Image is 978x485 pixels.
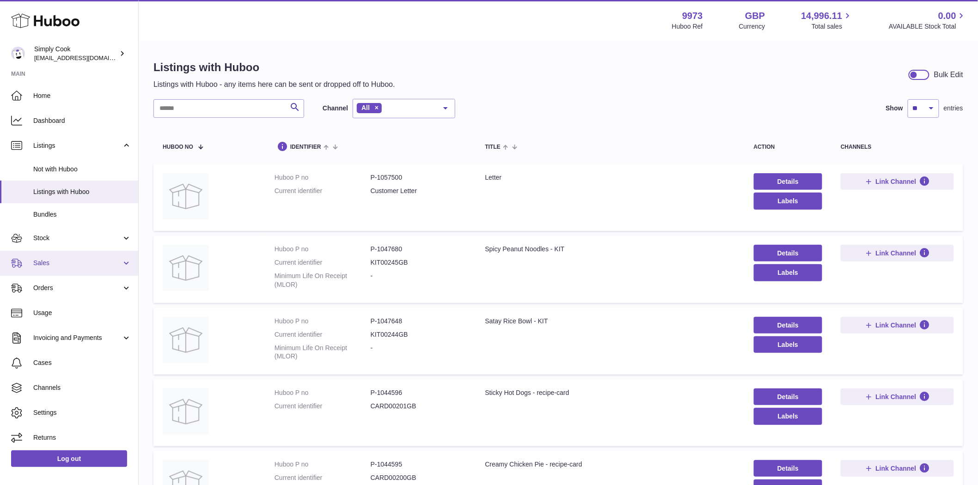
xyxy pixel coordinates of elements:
div: Currency [739,22,765,31]
span: Total sales [812,22,853,31]
div: Sticky Hot Dogs - recipe-card [485,388,735,397]
div: action [754,144,823,150]
dt: Huboo P no [275,245,371,254]
span: Listings with Huboo [33,188,131,196]
span: identifier [290,144,321,150]
dt: Current identifier [275,258,371,267]
div: channels [841,144,954,150]
button: Labels [754,336,823,353]
button: Labels [754,264,823,281]
span: Home [33,91,131,100]
span: Not with Huboo [33,165,131,174]
dt: Current identifier [275,187,371,195]
dt: Huboo P no [275,460,371,469]
img: internalAdmin-9973@internal.huboo.com [11,47,25,61]
img: Letter [163,173,209,219]
span: 0.00 [938,10,956,22]
span: Channels [33,383,131,392]
dd: KIT00244GB [371,330,467,339]
dt: Current identifier [275,473,371,482]
span: Huboo no [163,144,193,150]
dt: Current identifier [275,402,371,411]
span: Listings [33,141,122,150]
button: Link Channel [841,460,954,477]
dt: Minimum Life On Receipt (MLOR) [275,344,371,361]
span: Sales [33,259,122,267]
a: Details [754,173,823,190]
h1: Listings with Huboo [153,60,395,75]
button: Labels [754,193,823,209]
span: title [485,144,501,150]
img: Sticky Hot Dogs - recipe-card [163,388,209,435]
dt: Huboo P no [275,173,371,182]
span: Settings [33,408,131,417]
div: Simply Cook [34,45,117,62]
strong: GBP [745,10,765,22]
button: Link Channel [841,173,954,190]
a: Details [754,388,823,405]
label: Channel [323,104,348,113]
a: Details [754,317,823,333]
span: Usage [33,309,131,317]
span: Invoicing and Payments [33,333,122,342]
img: Spicy Peanut Noodles - KIT [163,245,209,291]
div: Bulk Edit [934,70,963,80]
dt: Huboo P no [275,317,371,326]
dd: P-1044596 [371,388,467,397]
div: Creamy Chicken Pie - recipe-card [485,460,735,469]
dd: - [371,272,467,289]
a: Details [754,460,823,477]
span: All [361,104,370,111]
span: Link Channel [876,464,917,473]
dd: CARD00201GB [371,402,467,411]
span: AVAILABLE Stock Total [889,22,967,31]
a: Details [754,245,823,261]
button: Labels [754,408,823,424]
dd: KIT00245GB [371,258,467,267]
dd: Customer Letter [371,187,467,195]
span: 14,996.11 [801,10,842,22]
span: Cases [33,358,131,367]
strong: 9973 [682,10,703,22]
span: Dashboard [33,116,131,125]
label: Show [886,104,903,113]
p: Listings with Huboo - any items here can be sent or dropped off to Huboo. [153,79,395,90]
button: Link Channel [841,245,954,261]
span: [EMAIL_ADDRESS][DOMAIN_NAME] [34,54,136,61]
dt: Huboo P no [275,388,371,397]
a: 0.00 AVAILABLE Stock Total [889,10,967,31]
span: entries [944,104,963,113]
div: Spicy Peanut Noodles - KIT [485,245,735,254]
a: Log out [11,450,127,467]
dd: P-1047648 [371,317,467,326]
dd: - [371,344,467,361]
span: Orders [33,284,122,292]
dd: P-1057500 [371,173,467,182]
img: Satay Rice Bowl - KIT [163,317,209,363]
span: Link Channel [876,321,917,329]
dd: P-1047680 [371,245,467,254]
button: Link Channel [841,388,954,405]
div: Letter [485,173,735,182]
span: Link Channel [876,177,917,186]
div: Satay Rice Bowl - KIT [485,317,735,326]
span: Stock [33,234,122,242]
dt: Current identifier [275,330,371,339]
dd: P-1044595 [371,460,467,469]
span: Link Channel [876,393,917,401]
div: Huboo Ref [672,22,703,31]
a: 14,996.11 Total sales [801,10,853,31]
dt: Minimum Life On Receipt (MLOR) [275,272,371,289]
button: Link Channel [841,317,954,333]
span: Bundles [33,210,131,219]
dd: CARD00200GB [371,473,467,482]
span: Link Channel [876,249,917,257]
span: Returns [33,433,131,442]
